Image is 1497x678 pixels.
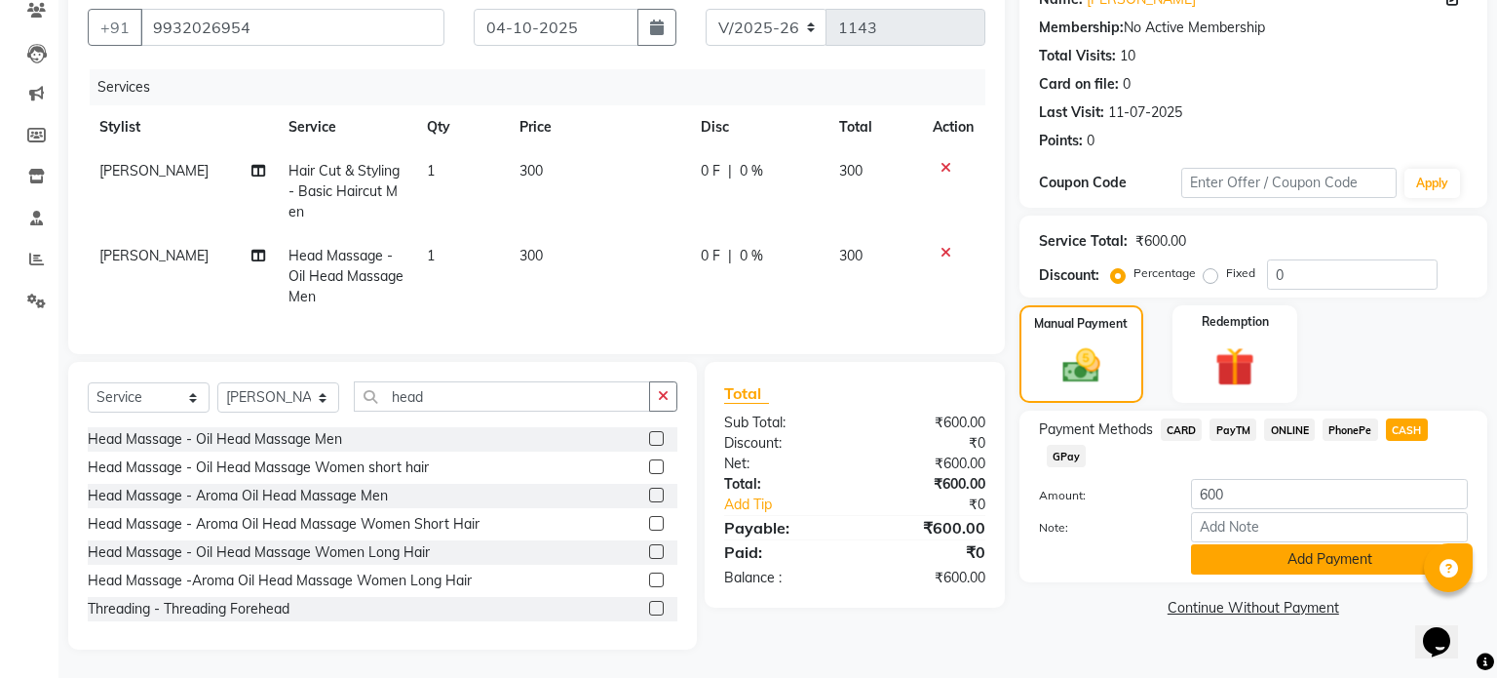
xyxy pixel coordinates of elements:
[1123,74,1131,95] div: 0
[99,247,209,264] span: [PERSON_NAME]
[427,162,435,179] span: 1
[1039,419,1153,440] span: Payment Methods
[288,162,400,220] span: Hair Cut & Styling - Basic Haircut Men
[508,105,689,149] th: Price
[1039,18,1124,38] div: Membership:
[288,247,403,305] span: Head Massage - Oil Head Massage Men
[855,568,1000,588] div: ₹600.00
[1161,419,1203,441] span: CARD
[1135,231,1186,252] div: ₹600.00
[90,69,1000,105] div: Services
[701,246,720,266] span: 0 F
[1039,74,1119,95] div: Card on file:
[354,381,650,412] input: Search or Scan
[1203,342,1267,391] img: _gift.svg
[140,9,444,46] input: Search by Name/Mobile/Email/Code
[855,474,1000,495] div: ₹600.00
[1209,419,1256,441] span: PayTM
[1386,419,1428,441] span: CASH
[1039,46,1116,66] div: Total Visits:
[1039,102,1104,123] div: Last Visit:
[1047,445,1087,467] span: GPay
[710,413,855,433] div: Sub Total:
[879,495,1000,515] div: ₹0
[827,105,921,149] th: Total
[1191,512,1468,542] input: Add Note
[1034,315,1128,333] label: Manual Payment
[855,454,1000,474] div: ₹600.00
[1039,131,1083,151] div: Points:
[415,105,508,149] th: Qty
[1039,18,1468,38] div: No Active Membership
[689,105,827,149] th: Disc
[728,161,732,181] span: |
[1191,479,1468,509] input: Amount
[710,568,855,588] div: Balance :
[427,247,435,264] span: 1
[1264,419,1315,441] span: ONLINE
[710,474,855,495] div: Total:
[921,105,985,149] th: Action
[88,542,430,563] div: Head Massage - Oil Head Massage Women Long Hair
[710,495,878,515] a: Add Tip
[839,162,863,179] span: 300
[1039,231,1128,252] div: Service Total:
[88,429,342,450] div: Head Massage - Oil Head Massage Men
[1039,173,1182,193] div: Coupon Code
[740,246,763,266] span: 0 %
[1404,169,1460,198] button: Apply
[1024,487,1177,504] label: Amount:
[88,105,277,149] th: Stylist
[1023,598,1483,618] a: Continue Without Payment
[855,413,1000,433] div: ₹600.00
[88,599,289,619] div: Threading - Threading Forehead
[519,162,543,179] span: 300
[519,247,543,264] span: 300
[1415,600,1478,658] iframe: chat widget
[88,571,472,591] div: Head Massage -Aroma Oil Head Massage Women Long Hair
[839,247,863,264] span: 300
[1024,519,1177,537] label: Note:
[855,540,1000,564] div: ₹0
[855,516,1000,539] div: ₹600.00
[710,540,855,564] div: Paid:
[701,161,720,181] span: 0 F
[99,162,209,179] span: [PERSON_NAME]
[710,454,855,474] div: Net:
[1202,313,1269,331] label: Redemption
[855,433,1000,454] div: ₹0
[1191,544,1468,575] button: Add Payment
[728,246,732,266] span: |
[1133,264,1196,282] label: Percentage
[88,486,388,506] div: Head Massage - Aroma Oil Head Massage Men
[1087,131,1094,151] div: 0
[1181,168,1396,198] input: Enter Offer / Coupon Code
[88,514,480,535] div: Head Massage - Aroma Oil Head Massage Women Short Hair
[1039,265,1099,286] div: Discount:
[1120,46,1135,66] div: 10
[88,9,142,46] button: +91
[740,161,763,181] span: 0 %
[1051,344,1112,387] img: _cash.svg
[277,105,415,149] th: Service
[88,458,429,478] div: Head Massage - Oil Head Massage Women short hair
[1108,102,1182,123] div: 11-07-2025
[1226,264,1255,282] label: Fixed
[724,383,769,404] span: Total
[710,433,855,454] div: Discount:
[1323,419,1378,441] span: PhonePe
[710,516,855,539] div: Payable:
